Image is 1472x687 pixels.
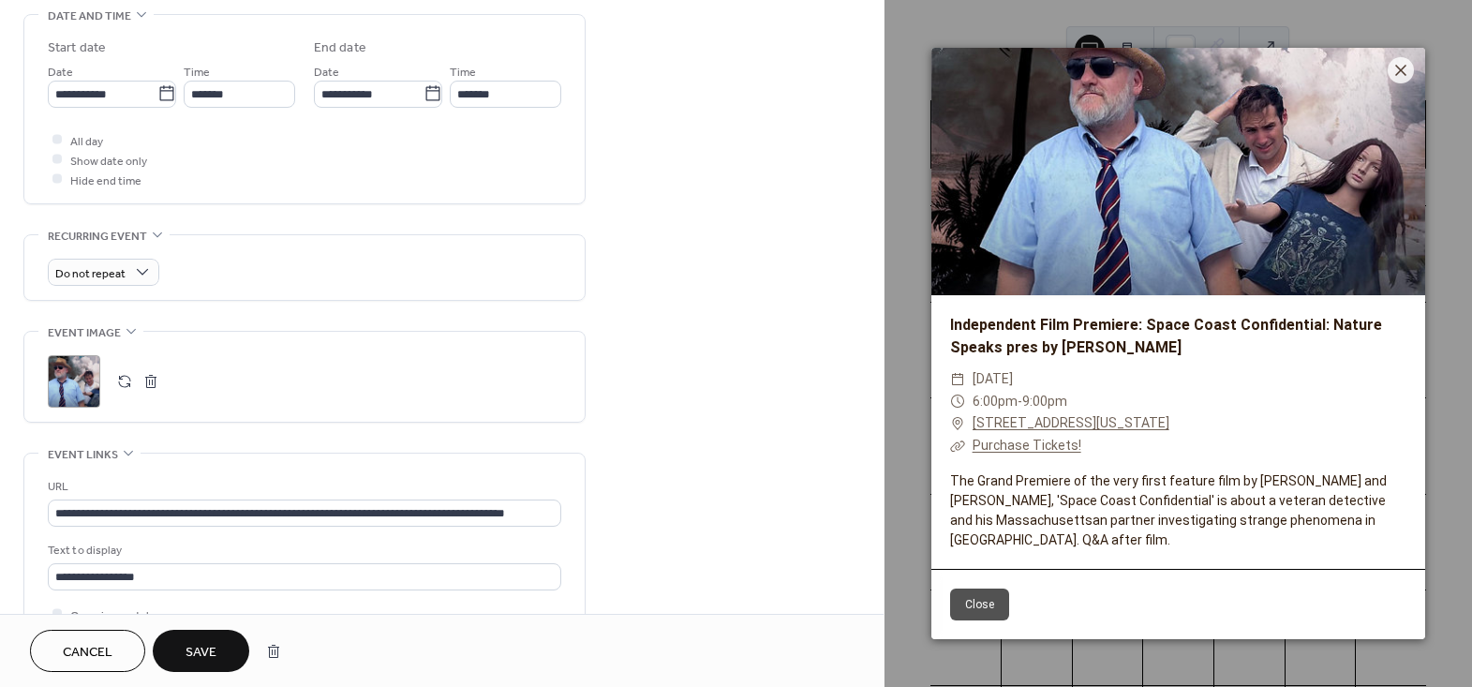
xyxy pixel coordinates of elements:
[950,589,1009,620] button: Close
[186,643,216,663] span: Save
[973,394,1018,409] span: 6:00pm
[950,412,965,435] div: ​
[48,227,147,246] span: Recurring event
[30,630,145,672] button: Cancel
[950,368,965,391] div: ​
[70,131,103,151] span: All day
[55,262,126,284] span: Do not repeat
[70,171,141,190] span: Hide end time
[48,7,131,26] span: Date and time
[950,391,965,413] div: ​
[48,323,121,343] span: Event image
[70,151,147,171] span: Show date only
[314,38,366,58] div: End date
[973,368,1013,391] span: [DATE]
[48,477,558,497] div: URL
[931,471,1425,550] div: The Grand Premiere of the very first feature film by [PERSON_NAME] and [PERSON_NAME], 'Space Coas...
[1022,394,1067,409] span: 9:00pm
[950,435,965,457] div: ​
[48,541,558,560] div: Text to display
[450,62,476,82] span: Time
[184,62,210,82] span: Time
[1018,394,1022,409] span: -
[153,630,249,672] button: Save
[950,316,1382,356] a: Independent Film Premiere: Space Coast Confidential: Nature Speaks pres by [PERSON_NAME]
[63,643,112,663] span: Cancel
[973,438,1081,453] a: Purchase Tickets!
[48,62,73,82] span: Date
[70,605,153,625] span: Open in new tab
[48,38,106,58] div: Start date
[973,412,1169,435] a: [STREET_ADDRESS][US_STATE]
[48,445,118,465] span: Event links
[314,62,339,82] span: Date
[48,355,100,408] div: ;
